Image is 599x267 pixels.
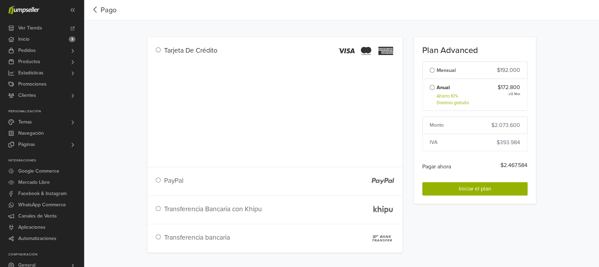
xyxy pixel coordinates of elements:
[18,45,36,56] span: Pedidos
[18,199,66,211] span: WhatsApp Commerce
[18,34,29,45] span: Inicio
[430,121,444,129] h6: Monto
[422,182,527,195] button: Iniciar el plan
[159,176,279,193] div: PayPal
[159,204,279,221] div: Transferencia Bancaria con Khipu
[18,67,43,79] span: Estadísticas
[18,139,35,150] span: Páginas
[159,46,279,60] div: Tarjeta De Crédito
[422,46,478,56] span: Plan Advanced
[372,204,394,214] img: khipu-logo
[18,90,36,101] span: Clientes
[509,92,520,96] span: x 12 Mes
[18,128,44,139] span: Navegación
[18,177,50,188] span: Mercado Libre
[101,5,116,15] span: Pago
[430,138,438,146] h6: IVA
[437,100,469,106] small: Dominio gratuito
[18,79,47,90] span: Promociones
[90,5,116,15] button: Pago
[422,161,451,172] span: Pagar ahora
[497,138,520,147] span: $393.984
[18,233,56,244] span: Automatizaciones
[18,56,40,67] span: Productos
[437,84,450,92] label: Anual
[69,36,75,42] span: 3
[459,185,491,192] span: Iniciar el plan
[500,161,527,172] span: $2.467.584
[18,188,67,199] span: Facebook & Instagram
[159,233,279,251] div: Transferencia bancaria
[8,109,84,114] p: Personalización
[154,62,396,160] iframe: Campo de entrada seguro para el pago
[18,22,42,34] span: Ver Tienda
[497,66,520,74] span: $192.000
[18,222,46,233] span: Aplicaciones
[8,159,84,163] p: Integraciones
[491,121,520,129] span: $2.073.600
[498,83,520,92] span: $172.800
[8,253,84,257] p: Configuración
[18,166,59,177] span: Google Commerce
[18,116,32,128] span: Temas
[437,67,456,74] label: Mensual
[437,93,469,100] small: Ahorro 10%
[18,211,56,222] span: Canales de Venta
